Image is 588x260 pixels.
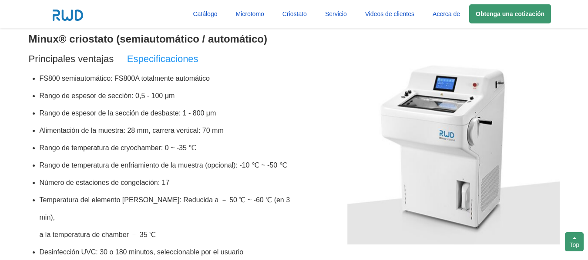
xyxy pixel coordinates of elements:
span: Especificaciones [127,53,198,64]
div: Top [565,232,584,251]
li: Rango de espesor de la sección de desbaste: 1 - 800 μm [40,105,294,122]
li: Rango de temperatura de cryochamber: 0 ~ -35 ℃ [40,139,294,157]
li: Número de estaciones de congelación: 17 [40,174,294,191]
li: Rango de temperatura de enfriamiento de la muestra (opcional): -10 ℃ ~ -50 ℃ [40,157,294,174]
a: Obtenga una cotización [469,4,551,23]
li: Alimentación de la muestra: 28 mm, carrera vertical: 70 mm [40,122,294,139]
h3: Minux® criostato (semiautomático / automático) [29,30,294,48]
li: Rango de espesor de sección: 0,5 - 100 μm [40,87,294,105]
li: FS800 semiautomático: FS800A totalmente automático [40,70,294,87]
span: Principales ventajas [29,53,114,64]
li: Temperatura del elemento [PERSON_NAME]: Reducida a － 50 ℃ ~ -60 ℃ (en 3 min), a la temperatura de... [40,191,294,244]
